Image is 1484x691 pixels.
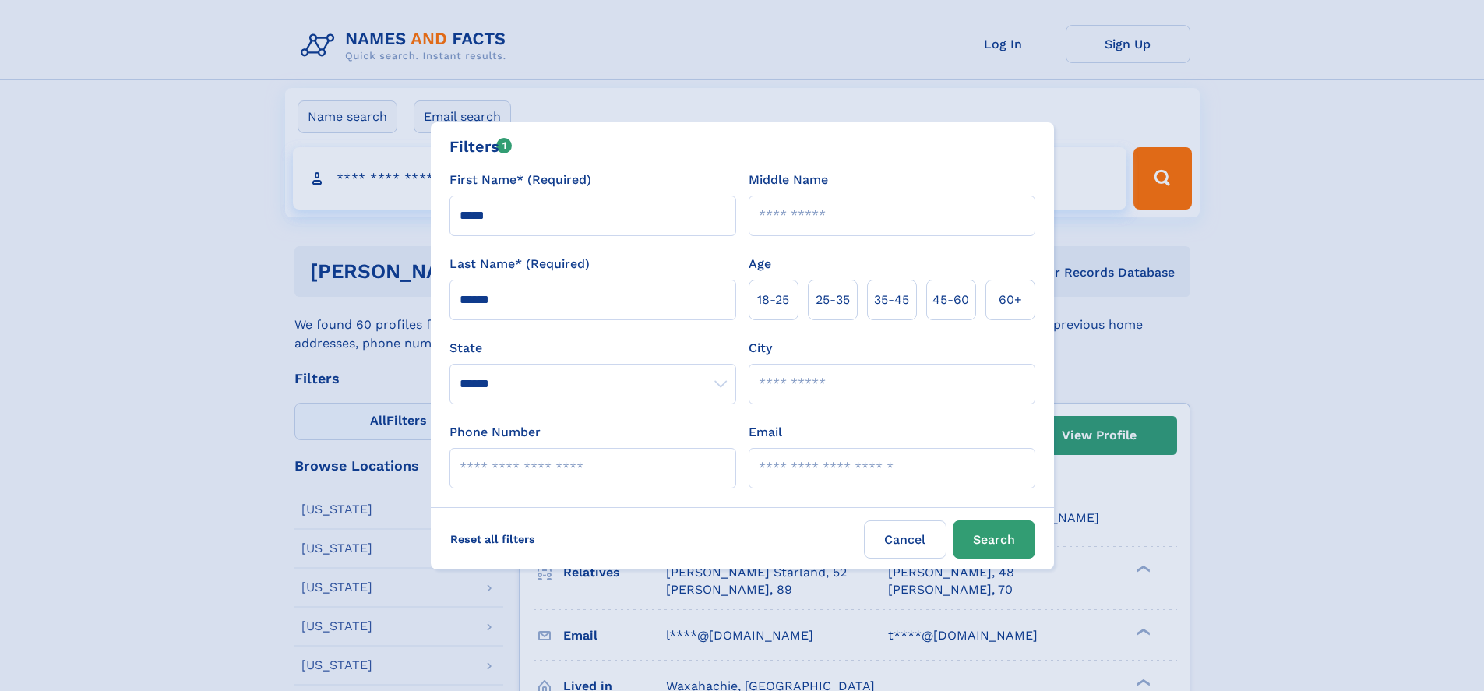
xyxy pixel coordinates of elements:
[449,135,513,158] div: Filters
[864,520,946,559] label: Cancel
[749,171,828,189] label: Middle Name
[440,520,545,558] label: Reset all filters
[749,255,771,273] label: Age
[999,291,1022,309] span: 60+
[749,339,772,358] label: City
[874,291,909,309] span: 35‑45
[932,291,969,309] span: 45‑60
[449,255,590,273] label: Last Name* (Required)
[953,520,1035,559] button: Search
[449,423,541,442] label: Phone Number
[449,339,736,358] label: State
[749,423,782,442] label: Email
[816,291,850,309] span: 25‑35
[449,171,591,189] label: First Name* (Required)
[757,291,789,309] span: 18‑25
